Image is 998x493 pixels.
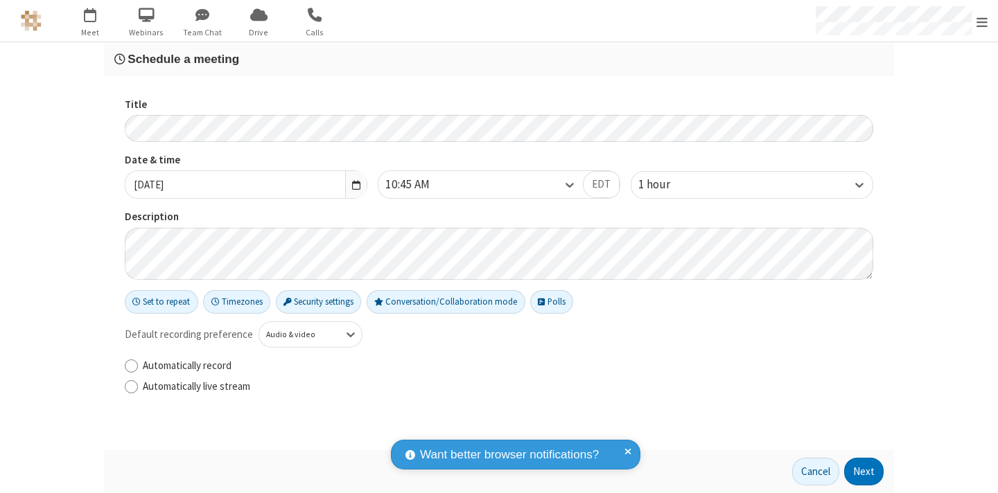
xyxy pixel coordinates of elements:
[125,97,873,113] label: Title
[792,458,839,485] button: Cancel
[128,52,239,66] span: Schedule a meeting
[143,358,873,374] label: Automatically record
[125,209,873,225] label: Description
[367,290,525,314] button: Conversation/Collaboration mode
[125,290,198,314] button: Set to repeat
[420,446,599,464] span: Want better browser notifications?
[125,152,367,168] label: Date & time
[289,26,341,39] span: Calls
[203,290,270,314] button: Timezones
[638,176,694,194] div: 1 hour
[121,26,173,39] span: Webinars
[64,26,116,39] span: Meet
[266,328,332,341] div: Audio & video
[125,327,253,343] span: Default recording preference
[276,290,362,314] button: Security settings
[583,171,620,199] button: EDT
[177,26,229,39] span: Team Chat
[385,176,453,194] div: 10:45 AM
[21,10,42,31] img: QA Selenium DO NOT DELETE OR CHANGE
[233,26,285,39] span: Drive
[143,379,873,395] label: Automatically live stream
[530,290,573,314] button: Polls
[844,458,884,485] button: Next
